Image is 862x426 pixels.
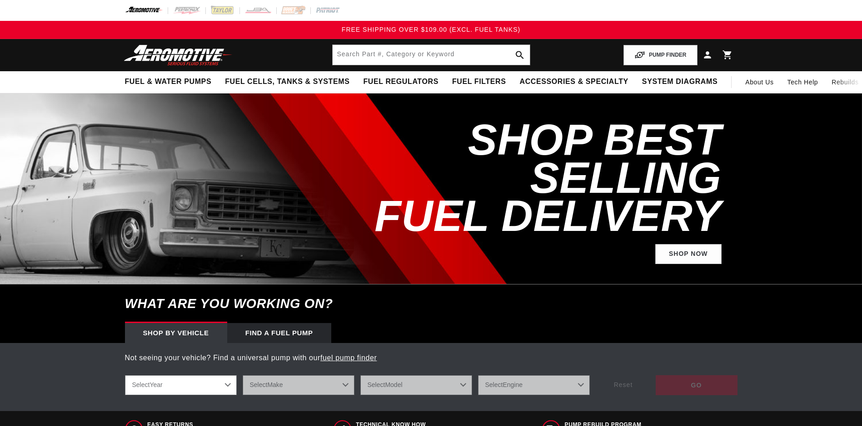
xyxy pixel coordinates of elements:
span: System Diagrams [642,77,718,87]
span: Fuel Regulators [363,77,438,87]
h6: What are you working on? [102,284,760,323]
select: Engine [478,375,590,395]
button: search button [510,45,530,65]
summary: Fuel Cells, Tanks & Systems [218,71,356,93]
a: Shop Now [655,244,722,264]
summary: Fuel & Water Pumps [118,71,219,93]
span: Accessories & Specialty [520,77,628,87]
summary: Accessories & Specialty [513,71,635,93]
summary: Fuel Filters [445,71,513,93]
select: Make [243,375,354,395]
div: Find a Fuel Pump [227,323,331,343]
img: Aeromotive [121,44,235,66]
p: Not seeing your vehicle? Find a universal pump with our [125,352,737,364]
select: Model [360,375,472,395]
h2: SHOP BEST SELLING FUEL DELIVERY [333,121,722,235]
input: Search by Part Number, Category or Keyword [333,45,530,65]
div: Shop by vehicle [125,323,227,343]
summary: System Diagrams [635,71,724,93]
summary: Fuel Regulators [356,71,445,93]
span: Fuel Cells, Tanks & Systems [225,77,349,87]
span: FREE SHIPPING OVER $109.00 (EXCL. FUEL TANKS) [342,26,520,33]
span: Fuel Filters [452,77,506,87]
span: Rebuilds [832,77,858,87]
a: About Us [738,71,780,93]
span: About Us [745,78,773,86]
summary: Tech Help [781,71,825,93]
button: PUMP FINDER [623,45,697,65]
span: Fuel & Water Pumps [125,77,212,87]
span: Tech Help [787,77,818,87]
select: Year [125,375,237,395]
a: fuel pump finder [320,354,377,362]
